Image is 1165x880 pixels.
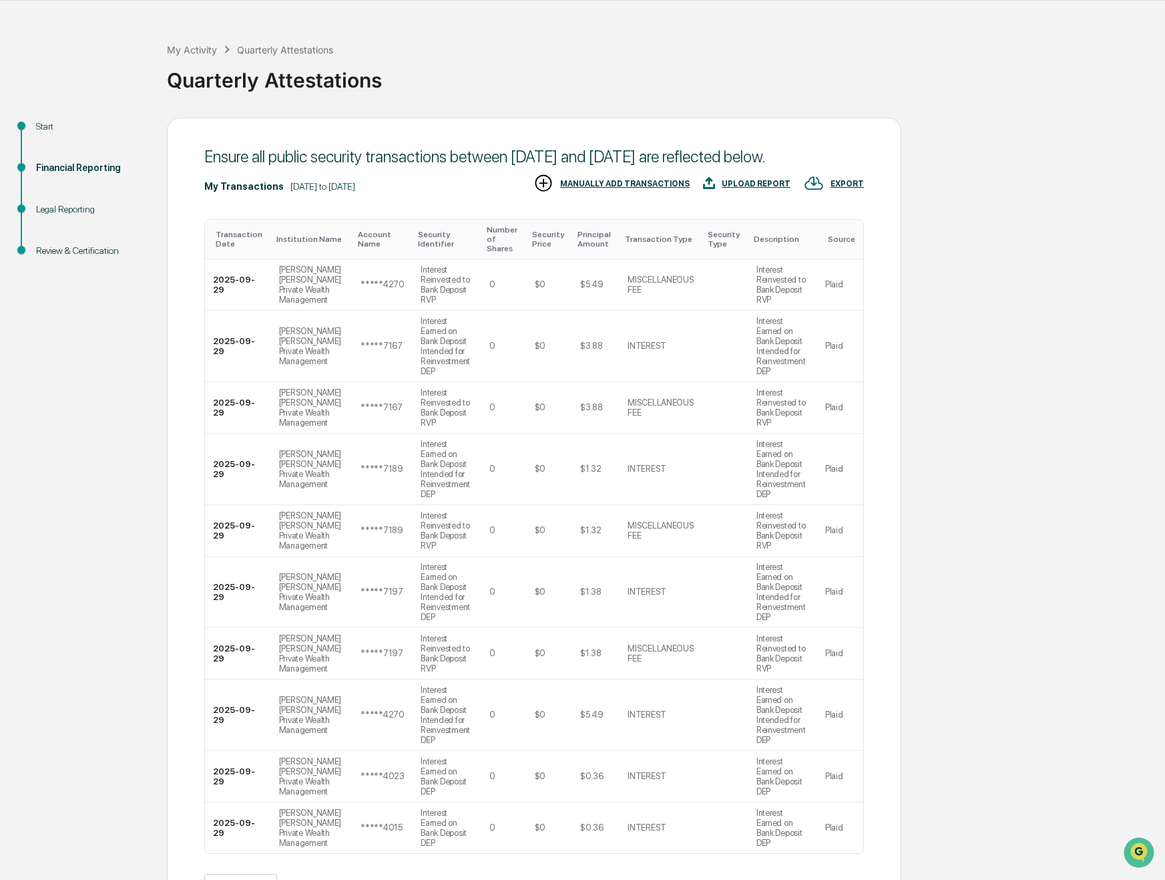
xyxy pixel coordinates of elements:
div: $0.36 [580,823,604,833]
div: Start [36,120,146,134]
div: [DATE] to [DATE] [290,181,355,192]
div: $1.32 [580,525,602,535]
div: $0 [535,710,545,720]
td: 2025-09-29 [205,751,271,802]
img: MANUALLY ADD TRANSACTIONS [533,173,553,193]
div: Interest Reinvested to Bank Deposit RVP [421,265,473,305]
div: [PERSON_NAME] [PERSON_NAME] Private Wealth Management [279,633,345,674]
td: Plaid [817,259,863,311]
td: 2025-09-29 [205,628,271,680]
div: Toggle SortBy [487,225,521,253]
a: 🖐️Preclearance [8,163,91,187]
div: Interest Earned on Bank Deposit Intended for Reinvestment DEP [421,562,473,622]
div: Interest Earned on Bank Deposit Intended for Reinvestment DEP [756,316,809,376]
div: Interest Reinvested to Bank Deposit RVP [421,388,473,428]
img: UPLOAD REPORT [703,173,715,193]
div: MISCELLANEOUS FEE [628,275,694,295]
div: 🗄️ [97,170,107,180]
div: Financial Reporting [36,161,146,175]
div: Toggle SortBy [276,235,348,244]
div: $0 [535,341,545,351]
button: Start new chat [227,106,243,122]
div: $0 [535,587,545,597]
div: [PERSON_NAME] [PERSON_NAME] Private Wealth Management [279,326,345,366]
div: MANUALLY ADD TRANSACTIONS [560,179,690,188]
div: Toggle SortBy [754,235,812,244]
div: 0 [489,402,495,412]
div: Quarterly Attestations [167,57,1158,92]
img: 1746055101610-c473b297-6a78-478c-a979-82029cc54cd1 [13,102,37,126]
div: Quarterly Attestations [237,44,333,55]
td: Plaid [817,802,863,853]
td: Plaid [817,505,863,557]
div: [PERSON_NAME] [PERSON_NAME] Private Wealth Management [279,572,345,612]
div: INTEREST [628,771,666,781]
div: 0 [489,648,495,658]
div: $0 [535,823,545,833]
div: Interest Earned on Bank Deposit Intended for Reinvestment DEP [756,439,809,499]
span: Data Lookup [27,194,84,207]
div: 0 [489,587,495,597]
td: 2025-09-29 [205,680,271,751]
img: EXPORT [804,173,824,193]
div: Interest Reinvested to Bank Deposit RVP [421,633,473,674]
div: $1.32 [580,464,602,474]
p: How can we help? [13,28,243,49]
td: Plaid [817,311,863,382]
div: [PERSON_NAME] [PERSON_NAME] Private Wealth Management [279,510,345,551]
div: Review & Certification [36,244,146,258]
div: Interest Earned on Bank Deposit DEP [756,756,809,796]
div: $0 [535,279,545,289]
td: 2025-09-29 [205,802,271,853]
div: $3.88 [580,341,603,351]
div: $0 [535,525,545,535]
div: 0 [489,341,495,351]
div: 0 [489,279,495,289]
div: EXPORT [831,179,864,188]
td: Plaid [817,628,863,680]
div: INTEREST [628,587,666,597]
td: Plaid [817,382,863,434]
div: MISCELLANEOUS FEE [628,521,694,541]
div: Interest Earned on Bank Deposit Intended for Reinvestment DEP [421,316,473,376]
td: 2025-09-29 [205,557,271,628]
div: Interest Earned on Bank Deposit DEP [421,808,473,848]
div: [PERSON_NAME] [PERSON_NAME] Private Wealth Management [279,449,345,489]
div: Toggle SortBy [418,230,476,249]
div: Interest Reinvested to Bank Deposit RVP [421,510,473,551]
div: 0 [489,823,495,833]
div: Toggle SortBy [828,235,858,244]
div: Toggle SortBy [532,230,567,249]
div: Legal Reporting [36,202,146,216]
div: Toggle SortBy [216,230,266,249]
span: Attestations [110,168,166,182]
span: Preclearance [27,168,86,182]
div: My Activity [167,44,217,55]
div: INTEREST [628,464,666,474]
div: Start new chat [45,102,219,116]
iframe: Open customer support [1122,836,1158,872]
div: [PERSON_NAME] [PERSON_NAME] Private Wealth Management [279,808,345,848]
div: We're available if you need us! [45,116,169,126]
div: Interest Earned on Bank Deposit Intended for Reinvestment DEP [756,562,809,622]
div: UPLOAD REPORT [722,179,790,188]
td: Plaid [817,751,863,802]
div: Interest Earned on Bank Deposit DEP [756,808,809,848]
div: Toggle SortBy [625,235,697,244]
div: 🖐️ [13,170,24,180]
div: 0 [489,771,495,781]
td: 2025-09-29 [205,434,271,505]
div: 0 [489,464,495,474]
div: $3.88 [580,402,603,412]
div: Interest Reinvested to Bank Deposit RVP [756,388,809,428]
span: Pylon [133,227,162,237]
td: 2025-09-29 [205,382,271,434]
div: Interest Earned on Bank Deposit DEP [421,756,473,796]
div: My Transactions [204,181,284,192]
div: 🔎 [13,195,24,206]
div: Interest Reinvested to Bank Deposit RVP [756,265,809,305]
div: Interest Earned on Bank Deposit Intended for Reinvestment DEP [421,685,473,745]
div: [PERSON_NAME] [PERSON_NAME] Private Wealth Management [279,265,345,305]
div: MISCELLANEOUS FEE [628,398,694,418]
